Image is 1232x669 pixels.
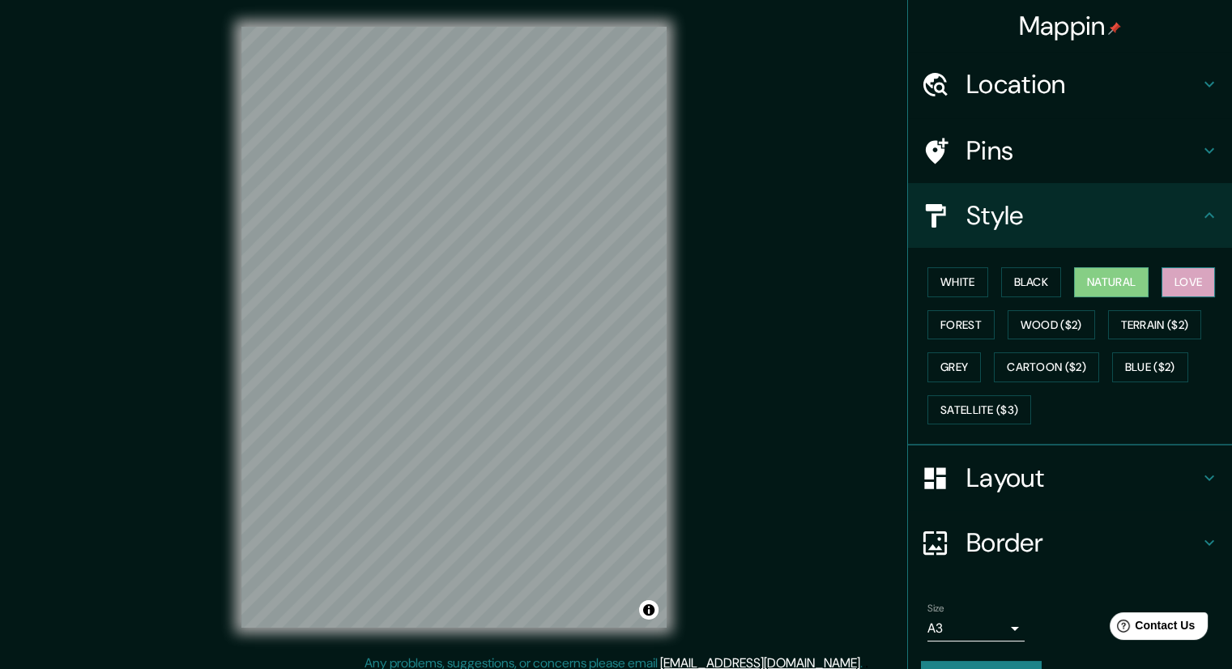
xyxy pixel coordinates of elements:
[908,510,1232,575] div: Border
[927,352,981,382] button: Grey
[966,134,1200,167] h4: Pins
[927,267,988,297] button: White
[1001,267,1062,297] button: Black
[966,68,1200,100] h4: Location
[966,526,1200,559] h4: Border
[1162,267,1215,297] button: Love
[908,445,1232,510] div: Layout
[908,52,1232,117] div: Location
[908,183,1232,248] div: Style
[1112,352,1188,382] button: Blue ($2)
[994,352,1099,382] button: Cartoon ($2)
[1074,267,1149,297] button: Natural
[966,462,1200,494] h4: Layout
[908,118,1232,183] div: Pins
[1019,10,1122,42] h4: Mappin
[966,199,1200,232] h4: Style
[1108,22,1121,35] img: pin-icon.png
[1088,606,1214,651] iframe: Help widget launcher
[927,395,1031,425] button: Satellite ($3)
[927,310,995,340] button: Forest
[639,600,659,620] button: Toggle attribution
[1008,310,1095,340] button: Wood ($2)
[927,602,944,616] label: Size
[1108,310,1202,340] button: Terrain ($2)
[241,27,667,628] canvas: Map
[927,616,1025,641] div: A3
